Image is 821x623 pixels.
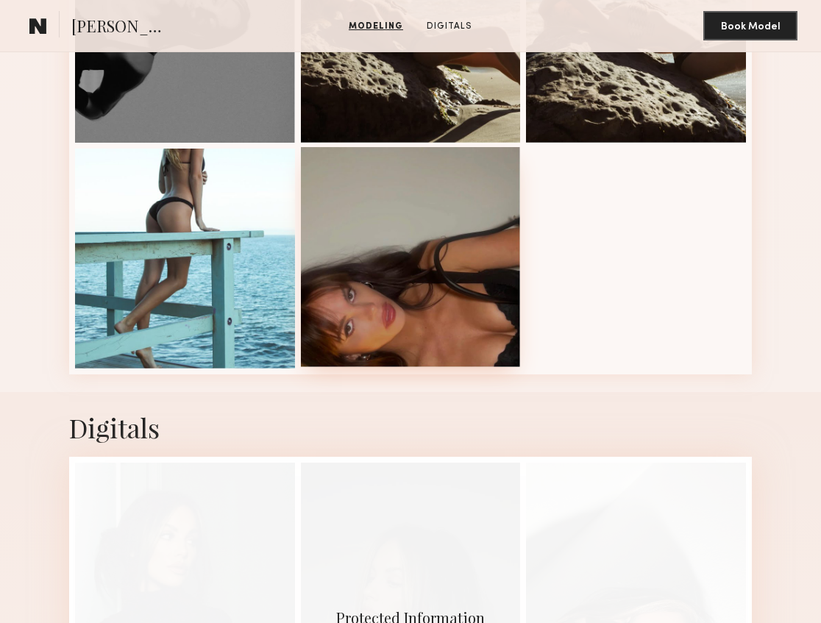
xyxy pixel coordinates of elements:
[421,20,478,33] a: Digitals
[343,20,409,33] a: Modeling
[703,19,797,32] a: Book Model
[69,410,752,445] div: Digitals
[703,11,797,40] button: Book Model
[71,15,174,40] span: [PERSON_NAME]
